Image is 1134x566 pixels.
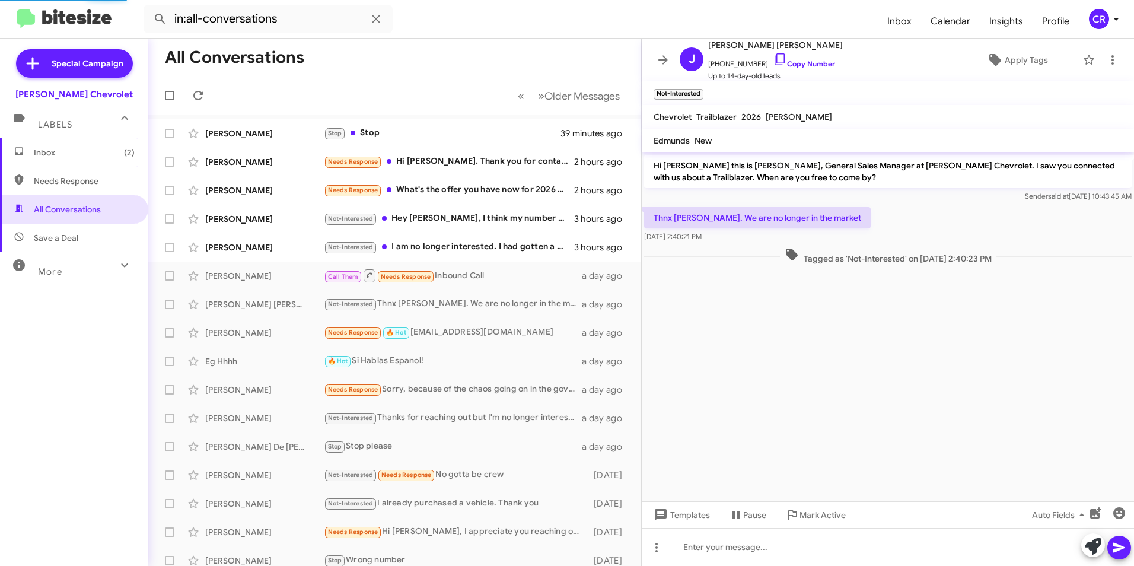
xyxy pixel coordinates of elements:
span: All Conversations [34,203,101,215]
div: Hi [PERSON_NAME]. Thank you for contacting me. As of now I'm still undecided which car will I lea... [324,155,574,168]
span: Edmunds [654,135,690,146]
div: Eg Hhhh [205,355,324,367]
span: Inbox [34,147,135,158]
span: Trailblazer [696,112,737,122]
span: Chevrolet [654,112,692,122]
span: Older Messages [544,90,620,103]
span: Not-Interested [328,500,374,507]
a: Special Campaign [16,49,133,78]
button: Next [531,84,627,108]
span: [PERSON_NAME] [766,112,832,122]
h1: All Conversations [165,48,304,67]
span: J [689,50,695,69]
span: (2) [124,147,135,158]
div: Thnx [PERSON_NAME]. We are no longer in the market [324,297,582,311]
div: a day ago [582,355,632,367]
div: I am no longer interested. I had gotten a different route. [324,240,574,254]
span: Mark Active [799,504,846,526]
span: 🔥 Hot [328,357,348,365]
div: I already purchased a vehicle. Thank you [324,497,588,510]
span: Not-Interested [328,414,374,422]
div: [DATE] [588,526,632,538]
div: [PERSON_NAME] [205,327,324,339]
div: [PERSON_NAME] [205,241,324,253]
span: Not-Interested [328,471,374,479]
div: a day ago [582,327,632,339]
span: Not-Interested [328,243,374,251]
div: a day ago [582,270,632,282]
div: [DATE] [588,498,632,510]
span: » [538,88,544,103]
span: Templates [651,504,710,526]
nav: Page navigation example [511,84,627,108]
span: « [518,88,524,103]
div: 39 minutes ago [560,128,632,139]
span: Labels [38,119,72,130]
span: Needs Response [381,471,432,479]
div: [PERSON_NAME] [205,128,324,139]
span: 🔥 Hot [386,329,406,336]
div: [PERSON_NAME] [205,526,324,538]
button: Previous [511,84,531,108]
span: Needs Response [328,186,378,194]
button: Templates [642,504,719,526]
span: Needs Response [328,386,378,393]
div: [EMAIL_ADDRESS][DOMAIN_NAME] [324,326,582,339]
a: Calendar [921,4,980,39]
div: [PERSON_NAME] [205,384,324,396]
span: Stop [328,443,342,450]
span: Stop [328,129,342,137]
span: New [695,135,712,146]
span: Sender [DATE] 10:43:45 AM [1025,192,1132,201]
span: Profile [1033,4,1079,39]
div: [PERSON_NAME] [205,469,324,481]
span: Pause [743,504,766,526]
span: [PERSON_NAME] [PERSON_NAME] [708,38,843,52]
span: Apply Tags [1005,49,1048,71]
a: Insights [980,4,1033,39]
div: a day ago [582,441,632,453]
span: Call Them [328,273,359,281]
button: Mark Active [776,504,855,526]
span: Special Campaign [52,58,123,69]
span: More [38,266,62,277]
div: a day ago [582,412,632,424]
input: Search [144,5,393,33]
div: [PERSON_NAME] De [PERSON_NAME] [205,441,324,453]
span: Auto Fields [1032,504,1089,526]
span: Needs Response [381,273,431,281]
div: 3 hours ago [574,213,632,225]
div: Inbound Call [324,268,582,283]
div: No gotta be crew [324,468,588,482]
span: said at [1048,192,1069,201]
div: [PERSON_NAME] [205,498,324,510]
span: Not-Interested [328,300,374,308]
div: [PERSON_NAME] [205,270,324,282]
div: [PERSON_NAME] [205,412,324,424]
div: [DATE] [588,469,632,481]
div: Thanks for reaching out but I'm no longer interested [324,411,582,425]
span: Needs Response [34,175,135,187]
a: Inbox [878,4,921,39]
div: 3 hours ago [574,241,632,253]
span: [PHONE_NUMBER] [708,52,843,70]
div: Stop please [324,440,582,453]
span: Stop [328,557,342,564]
div: Hi [PERSON_NAME], I appreciate you reaching out but we owe 40k on my Ford and it's worth at best ... [324,525,588,539]
small: Not-Interested [654,89,703,100]
button: Apply Tags [957,49,1077,71]
button: CR [1079,9,1121,29]
div: [PERSON_NAME] [PERSON_NAME] [205,298,324,310]
div: What's the offer you have now for 2026 suburban RST [324,183,574,197]
p: Hi [PERSON_NAME] this is [PERSON_NAME], General Sales Manager at [PERSON_NAME] Chevrolet. I saw y... [644,155,1132,188]
div: Si Hablas Espanol! [324,354,582,368]
div: [PERSON_NAME] [205,156,324,168]
p: Thnx [PERSON_NAME]. We are no longer in the market [644,207,871,228]
a: Copy Number [773,59,835,68]
span: Up to 14-day-old leads [708,70,843,82]
button: Pause [719,504,776,526]
span: Not-Interested [328,215,374,222]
